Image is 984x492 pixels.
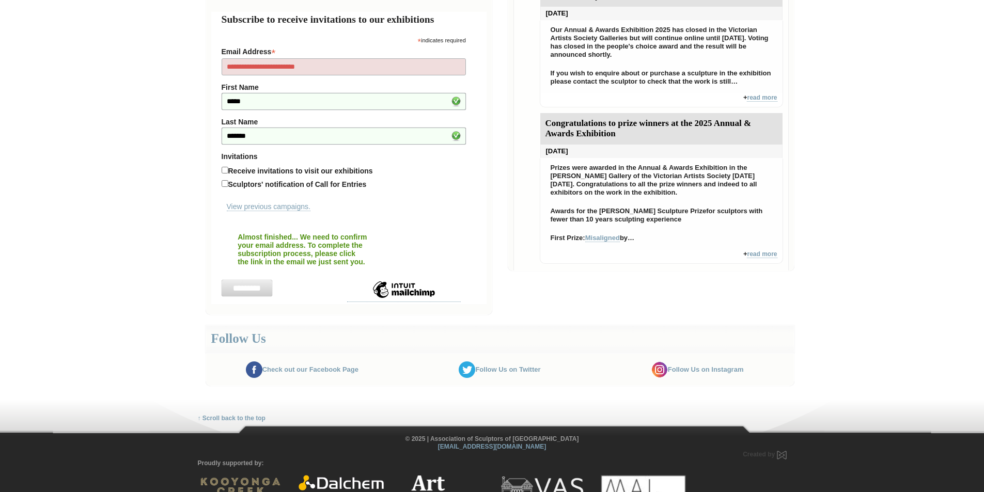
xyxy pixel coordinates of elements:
label: Email Address [222,44,466,57]
img: twitter.png [459,361,475,378]
div: [DATE] [540,145,783,158]
a: Follow Us on Instagram [651,366,744,373]
p: If you wish to enquire about or purchase a sculpture in the exhibition please contact the sculpto... [545,67,777,88]
a: read more [747,94,777,102]
a: View previous campaigns. [227,202,310,211]
a: [EMAIL_ADDRESS][DOMAIN_NAME] [438,443,546,450]
a: ↑ Scroll back to the top [198,415,265,422]
a: Created by [743,451,786,458]
p: Our Annual & Awards Exhibition 2025 has closed in the Victorian Artists Society Galleries but wil... [545,23,777,61]
strong: Awards for the [PERSON_NAME] Sculpture Prize [551,207,707,215]
a: Intuit Mailchimp [347,293,461,302]
div: Follow Us [206,325,794,353]
img: instagram.png [651,361,668,378]
img: Intuit Mailchimp [347,279,461,300]
a: Check out our Facebook Page [246,366,358,373]
p: Proudly supported by: [198,459,787,467]
div: indicates required [222,35,466,44]
div: [DATE] [540,7,783,20]
label: First Name [222,83,466,91]
img: Dalchem Products [299,475,384,491]
a: read more [747,250,777,258]
label: Receive invitations to visit our exhibitions [228,167,373,175]
p: Prizes were awarded in the Annual & Awards Exhibition in the [PERSON_NAME] Gallery of the Victori... [545,161,777,199]
img: Created by Marby [777,451,787,459]
strong: Invitations [222,152,466,161]
a: Misaligned [585,234,620,242]
div: Almost finished... We need to confirm your email address. To complete the subscription process, p... [238,226,371,269]
p: : by… [545,231,777,245]
div: © 2025 | Association of Sculptors of [GEOGRAPHIC_DATA] [190,435,794,451]
div: + [540,93,783,107]
label: Last Name [222,118,466,126]
div: Congratulations to prize winners at the 2025 Annual & Awards Exhibition [540,113,783,145]
strong: First Prize [551,234,583,242]
h2: Subscribe to receive invitations to our exhibitions [222,12,476,27]
span: Created by [743,451,775,458]
a: Follow Us on Twitter [459,366,540,373]
img: facebook.png [246,361,262,378]
p: for sculptors with fewer than 10 years sculpting experience [545,204,777,226]
label: Sculptors' notification of Call for Entries [228,180,367,188]
div: + [540,250,783,264]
